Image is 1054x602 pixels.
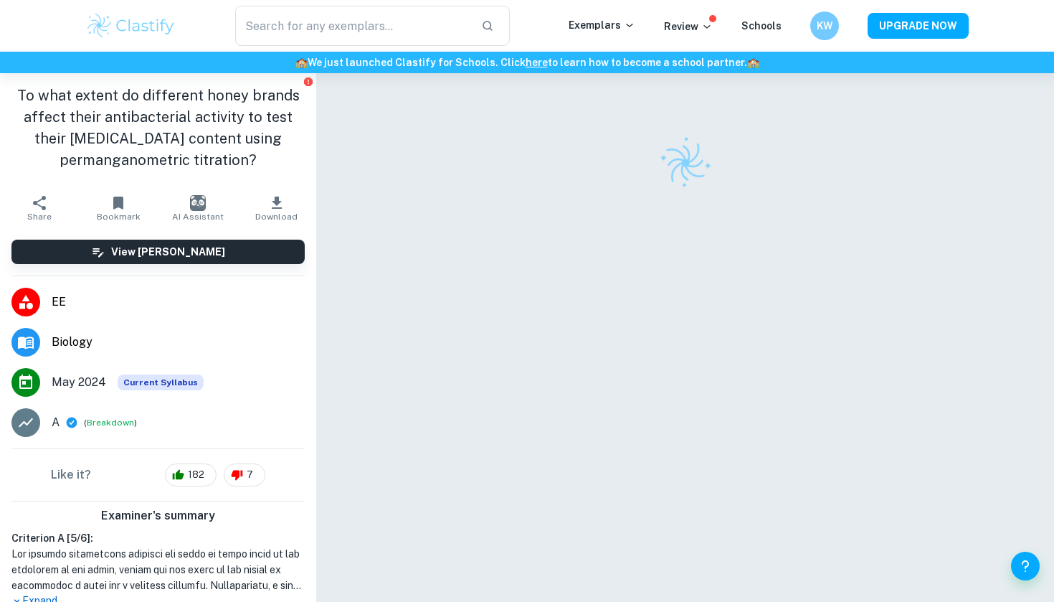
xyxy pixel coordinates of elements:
img: AI Assistant [190,195,206,211]
span: Current Syllabus [118,375,204,390]
span: 182 [180,468,212,482]
button: Download [237,188,316,228]
button: Breakdown [87,416,134,429]
a: here [526,57,548,68]
span: 🏫 [747,57,759,68]
div: 7 [224,464,265,486]
button: Report issue [303,76,313,87]
img: Clastify logo [85,11,176,40]
button: Bookmark [79,188,158,228]
span: ( ) [84,416,137,430]
h6: Criterion A [ 5 / 6 ]: [11,530,305,546]
h6: View [PERSON_NAME] [111,244,225,260]
span: Download [255,212,298,222]
h1: To what extent do different honey brands affect their antibacterial activity to test their [MEDIC... [11,85,305,171]
p: A [52,414,60,431]
span: 7 [239,468,261,482]
h6: Examiner's summary [6,507,310,525]
h6: KW [817,18,833,34]
span: May 2024 [52,374,106,391]
span: Biology [52,334,305,351]
button: Help and Feedback [1011,552,1040,580]
input: Search for any exemplars... [235,6,470,46]
h6: Like it? [51,466,91,484]
span: 🏫 [295,57,308,68]
p: Review [664,19,713,34]
button: UPGRADE NOW [868,13,969,39]
span: EE [52,293,305,311]
h6: We just launched Clastify for Schools. Click to learn how to become a school partner. [3,55,1051,70]
span: AI Assistant [172,212,224,222]
p: Exemplars [569,17,635,33]
span: Share [27,212,52,222]
button: AI Assistant [158,188,237,228]
h1: Lor ipsumdo sitametcons adipisci eli seddo ei tempo incid ut lab etdolorem al eni admin, veniam q... [11,546,305,593]
button: KW [810,11,839,40]
button: View [PERSON_NAME] [11,240,305,264]
img: Clastify logo [650,128,721,199]
a: Schools [741,20,782,32]
div: 182 [165,464,217,486]
span: Bookmark [97,212,141,222]
div: This exemplar is based on the current syllabus. Feel free to refer to it for inspiration/ideas wh... [118,375,204,390]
